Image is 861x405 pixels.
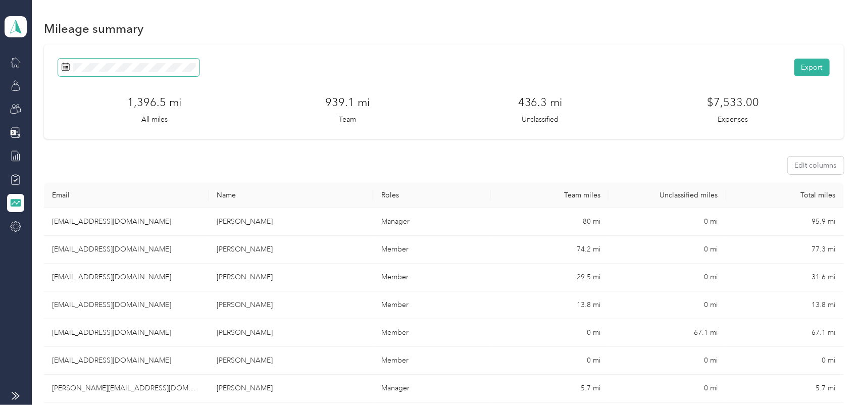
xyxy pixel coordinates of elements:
[794,59,830,76] button: Export
[209,319,373,347] td: Ronald W. Cook
[609,319,726,347] td: 67.1 mi
[209,183,373,208] th: Name
[209,375,373,402] td: Philip G. Joseph
[788,157,844,174] button: Edit columns
[373,319,491,347] td: Member
[209,347,373,375] td: Lindsay R. Kramer
[209,236,373,264] td: Kevin P. Odonnell
[718,114,748,125] p: Expenses
[726,375,844,402] td: 5.7 mi
[726,236,844,264] td: 77.3 mi
[518,94,563,111] h3: 436.3 mi
[128,94,182,111] h3: 1,396.5 mi
[491,319,609,347] td: 0 mi
[209,264,373,291] td: Deborah A. Mallonee
[491,236,609,264] td: 74.2 mi
[491,264,609,291] td: 29.5 mi
[373,236,491,264] td: Member
[325,94,370,111] h3: 939.1 mi
[373,183,491,208] th: Roles
[44,23,143,34] h1: Mileage summary
[726,264,844,291] td: 31.6 mi
[609,291,726,319] td: 0 mi
[707,94,759,111] h3: $7,533.00
[726,208,844,236] td: 95.9 mi
[491,347,609,375] td: 0 mi
[373,208,491,236] td: Manager
[609,236,726,264] td: 0 mi
[491,183,609,208] th: Team miles
[44,319,209,347] td: rwcook@corefoodservice.com
[44,183,209,208] th: Email
[141,114,168,125] p: All miles
[209,291,373,319] td: Patrick W. O'Hara
[373,347,491,375] td: Member
[44,347,209,375] td: lkramer@corefoodservice.com
[339,114,356,125] p: Team
[491,291,609,319] td: 13.8 mi
[609,264,726,291] td: 0 mi
[373,264,491,291] td: Member
[44,208,209,236] td: cmarshall@corefoodservice.com
[726,347,844,375] td: 0 mi
[726,319,844,347] td: 67.1 mi
[726,183,844,208] th: Total miles
[609,208,726,236] td: 0 mi
[491,208,609,236] td: 80 mi
[44,236,209,264] td: kodonnell@corefoodservice.com
[609,347,726,375] td: 0 mi
[373,291,491,319] td: Member
[491,375,609,402] td: 5.7 mi
[804,348,861,405] iframe: Everlance-gr Chat Button Frame
[609,183,726,208] th: Unclassified miles
[373,375,491,402] td: Manager
[44,264,209,291] td: dmallonee@corefoodservice.com
[726,291,844,319] td: 13.8 mi
[209,208,373,236] td: Calvin C. Marshall
[609,375,726,402] td: 0 mi
[522,114,559,125] p: Unclassified
[44,291,209,319] td: pohara@corefoodservice.com
[44,375,209,402] td: pjoseph@corefoodservice.com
